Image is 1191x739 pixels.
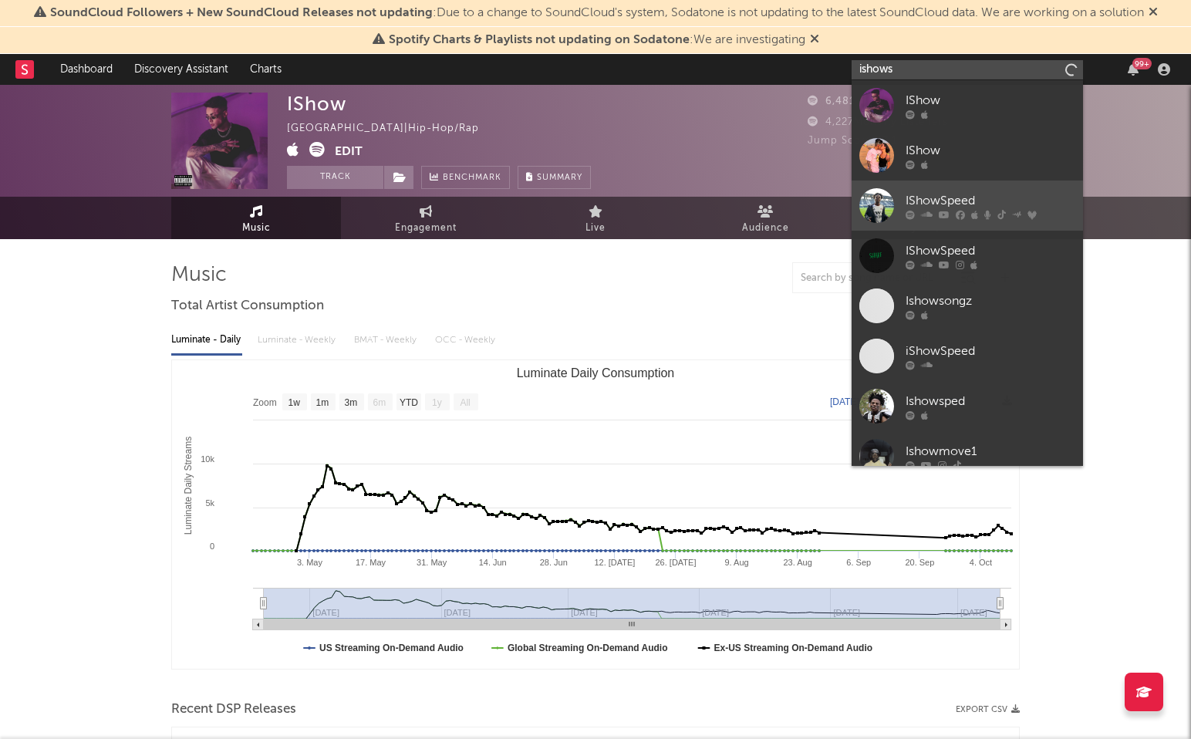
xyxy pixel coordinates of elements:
div: Ishowsongz [906,292,1075,310]
text: 17. May [356,558,386,567]
a: Dashboard [49,54,123,85]
text: Ex-US Streaming On-Demand Audio [714,643,873,653]
div: IShow [906,141,1075,160]
a: Ishowmove1 [852,431,1083,481]
a: Ishowsped [852,381,1083,431]
div: [GEOGRAPHIC_DATA] | Hip-Hop/Rap [287,120,497,138]
div: IShowSpeed [906,191,1075,210]
text: 1m [316,397,329,408]
a: IShow [852,80,1083,130]
span: Engagement [395,219,457,238]
text: 6m [373,397,386,408]
text: 12. [DATE] [594,558,635,567]
div: IShow [287,93,346,115]
a: IShowSpeed [852,231,1083,281]
text: 10k [201,454,214,464]
text: [DATE] [830,396,859,407]
a: Discovery Assistant [123,54,239,85]
span: Live [585,219,606,238]
div: Ishowsped [906,392,1075,410]
div: 99 + [1132,58,1152,69]
text: 1y [432,397,442,408]
button: Summary [518,166,591,189]
div: IShow [906,91,1075,110]
text: YTD [400,397,418,408]
text: 28. Jun [540,558,568,567]
a: Engagement [341,197,511,239]
text: 6. Sep [846,558,871,567]
span: Dismiss [810,34,819,46]
a: Ishowsongz [852,281,1083,331]
span: Benchmark [443,169,501,187]
text: 0 [210,542,214,551]
text: 14. Jun [479,558,507,567]
div: IShowSpeed [906,241,1075,260]
text: Global Streaming On-Demand Audio [508,643,668,653]
span: : We are investigating [389,34,805,46]
button: 99+ [1128,63,1139,76]
span: Dismiss [1149,7,1158,19]
text: 1w [288,397,301,408]
a: Audience [680,197,850,239]
text: Luminate Daily Consumption [517,366,675,380]
a: iShowSpeed [852,331,1083,381]
button: Track [287,166,383,189]
span: 6,481 [808,96,855,106]
a: Live [511,197,680,239]
span: Audience [742,219,789,238]
svg: Luminate Daily Consumption [172,360,1019,669]
a: Charts [239,54,292,85]
span: : Due to a change to SoundCloud's system, Sodatone is not updating to the latest SoundCloud data.... [50,7,1144,19]
a: Music [171,197,341,239]
text: US Streaming On-Demand Audio [319,643,464,653]
input: Search by song name or URL [793,272,956,285]
span: Recent DSP Releases [171,700,296,719]
div: Ishowmove1 [906,442,1075,461]
text: Luminate Daily Streams [183,437,194,535]
text: All [460,397,470,408]
div: Luminate - Daily [171,327,242,353]
text: 23. Aug [784,558,812,567]
text: 4. Oct [970,558,992,567]
span: Jump Score: 47.1 [808,136,897,146]
a: IShowSpeed [852,181,1083,231]
button: Export CSV [956,705,1020,714]
text: 20. Sep [905,558,934,567]
button: Edit [335,142,363,161]
text: 26. [DATE] [656,558,697,567]
a: IShow [852,130,1083,181]
text: Zoom [253,397,277,408]
span: SoundCloud Followers + New SoundCloud Releases not updating [50,7,433,19]
a: Playlists/Charts [850,197,1020,239]
text: 9. Aug [724,558,748,567]
text: 31. May [417,558,447,567]
span: Spotify Charts & Playlists not updating on Sodatone [389,34,690,46]
a: Benchmark [421,166,510,189]
text: 5k [205,498,214,508]
input: Search for artists [852,60,1083,79]
div: iShowSpeed [906,342,1075,360]
span: Music [242,219,271,238]
span: Total Artist Consumption [171,297,324,316]
text: 3m [345,397,358,408]
span: 4,227 Monthly Listeners [808,117,948,127]
span: Summary [537,174,582,182]
text: 3. May [297,558,323,567]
